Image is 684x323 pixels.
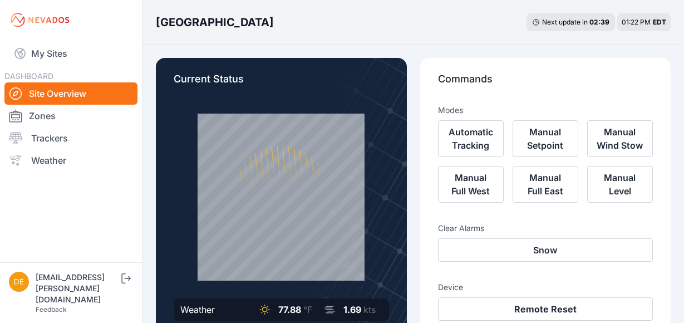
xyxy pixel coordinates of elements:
[180,303,215,316] div: Weather
[4,105,137,127] a: Zones
[4,71,53,81] span: DASHBOARD
[363,304,376,315] span: kts
[653,18,666,26] span: EDT
[587,166,653,203] button: Manual Level
[438,297,653,321] button: Remote Reset
[589,18,609,27] div: 02 : 39
[343,304,361,315] span: 1.69
[174,71,389,96] p: Current Status
[513,166,578,203] button: Manual Full East
[438,166,504,203] button: Manual Full West
[36,272,119,305] div: [EMAIL_ADDRESS][PERSON_NAME][DOMAIN_NAME]
[438,238,653,262] button: Snow
[4,127,137,149] a: Trackers
[36,305,67,314] a: Feedback
[438,223,653,234] h3: Clear Alarms
[156,14,274,30] h3: [GEOGRAPHIC_DATA]
[278,304,301,315] span: 77.88
[542,18,588,26] span: Next update in
[4,40,137,67] a: My Sites
[622,18,651,26] span: 01:22 PM
[156,8,274,37] nav: Breadcrumb
[438,120,504,157] button: Automatic Tracking
[438,282,653,293] h3: Device
[9,11,71,29] img: Nevados
[4,82,137,105] a: Site Overview
[4,149,137,172] a: Weather
[513,120,578,157] button: Manual Setpoint
[587,120,653,157] button: Manual Wind Stow
[438,105,463,116] h3: Modes
[303,304,312,315] span: °F
[438,71,653,96] p: Commands
[9,272,29,292] img: devin.martin@nevados.solar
